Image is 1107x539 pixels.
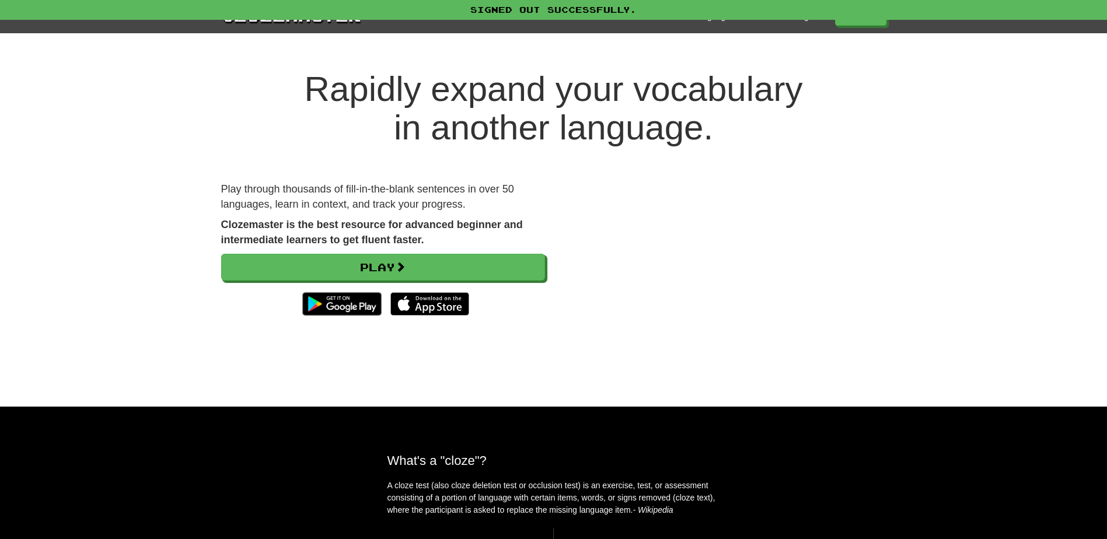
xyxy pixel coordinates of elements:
h2: What's a "cloze"? [387,453,720,468]
img: Get it on Google Play [296,286,387,321]
p: A cloze test (also cloze deletion test or occlusion test) is an exercise, test, or assessment con... [387,480,720,516]
p: Play through thousands of fill-in-the-blank sentences in over 50 languages, learn in context, and... [221,182,545,212]
a: Play [221,254,545,281]
img: Download_on_the_App_Store_Badge_US-UK_135x40-25178aeef6eb6b83b96f5f2d004eda3bffbb37122de64afbaef7... [390,292,469,316]
em: - Wikipedia [633,505,673,514]
strong: Clozemaster is the best resource for advanced beginner and intermediate learners to get fluent fa... [221,219,523,246]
